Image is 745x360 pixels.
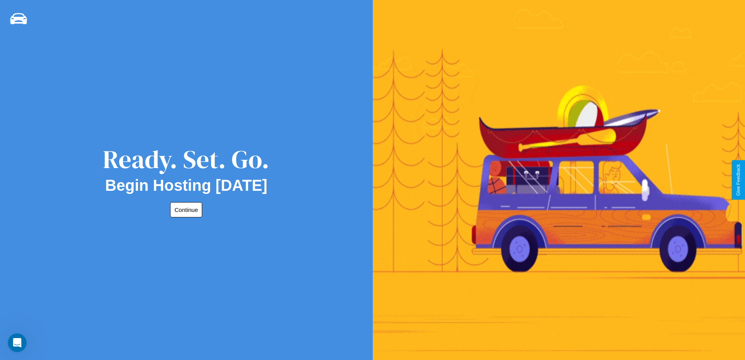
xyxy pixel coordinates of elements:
div: Ready. Set. Go. [103,142,269,177]
iframe: Intercom live chat [8,333,27,352]
h2: Begin Hosting [DATE] [105,177,267,194]
div: Give Feedback [736,164,741,196]
button: Continue [170,202,202,217]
